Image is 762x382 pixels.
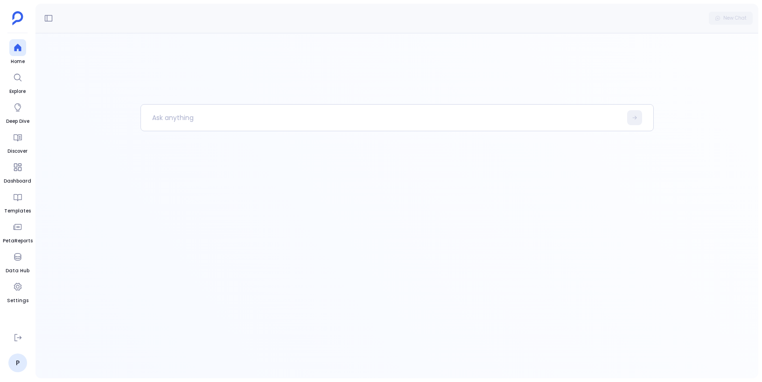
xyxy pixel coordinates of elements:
[8,354,27,372] a: P
[4,159,31,185] a: Dashboard
[4,189,31,215] a: Templates
[7,148,28,155] span: Discover
[12,11,23,25] img: petavue logo
[9,88,26,95] span: Explore
[6,267,29,275] span: Data Hub
[9,69,26,95] a: Explore
[9,39,26,65] a: Home
[4,177,31,185] span: Dashboard
[3,237,33,245] span: PetaReports
[6,99,29,125] a: Deep Dive
[6,248,29,275] a: Data Hub
[6,118,29,125] span: Deep Dive
[7,297,28,304] span: Settings
[7,278,28,304] a: Settings
[9,58,26,65] span: Home
[4,207,31,215] span: Templates
[3,219,33,245] a: PetaReports
[7,129,28,155] a: Discover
